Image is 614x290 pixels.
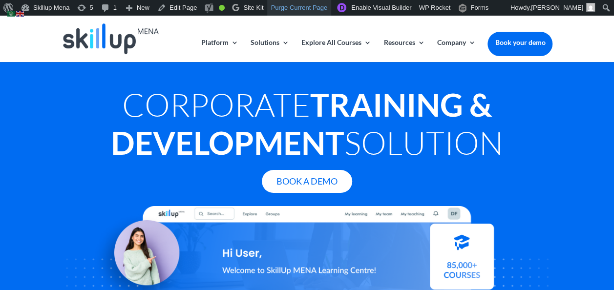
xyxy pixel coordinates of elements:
span: [PERSON_NAME] [531,4,583,11]
a: Company [437,39,475,62]
a: Explore All Courses [301,39,371,62]
a: Platform [201,39,238,62]
strong: Training & Development [111,85,492,162]
div: Good [219,5,225,11]
a: Book A Demo [262,170,352,193]
img: en [16,11,24,17]
span: Site Kit [243,4,263,11]
img: ar [7,11,15,17]
a: Resources [383,39,424,62]
h1: Corporate Solution [62,85,553,166]
iframe: Chat Widget [451,185,614,290]
a: Book your demo [487,32,552,53]
a: Solutions [251,39,289,62]
a: English [16,7,25,18]
img: Skillup Mena [63,23,159,54]
a: Arabic [7,7,16,18]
